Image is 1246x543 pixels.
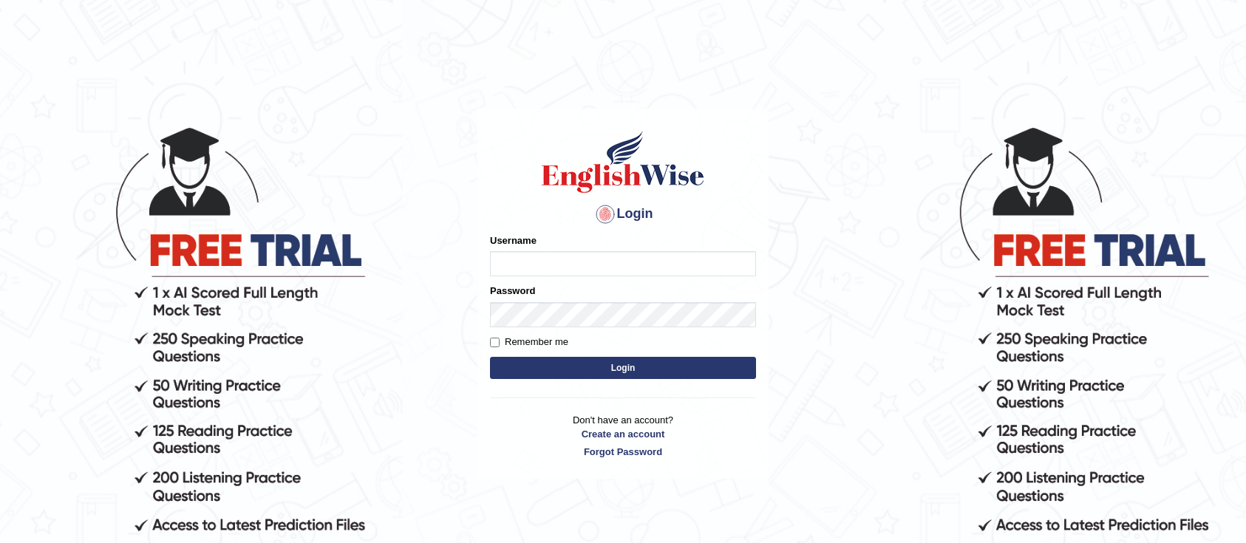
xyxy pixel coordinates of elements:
label: Password [490,284,535,298]
label: Username [490,233,537,247]
a: Forgot Password [490,445,756,459]
p: Don't have an account? [490,413,756,459]
input: Remember me [490,338,500,347]
h4: Login [490,202,756,226]
a: Create an account [490,427,756,441]
img: Logo of English Wise sign in for intelligent practice with AI [539,129,707,195]
label: Remember me [490,335,568,349]
button: Login [490,357,756,379]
